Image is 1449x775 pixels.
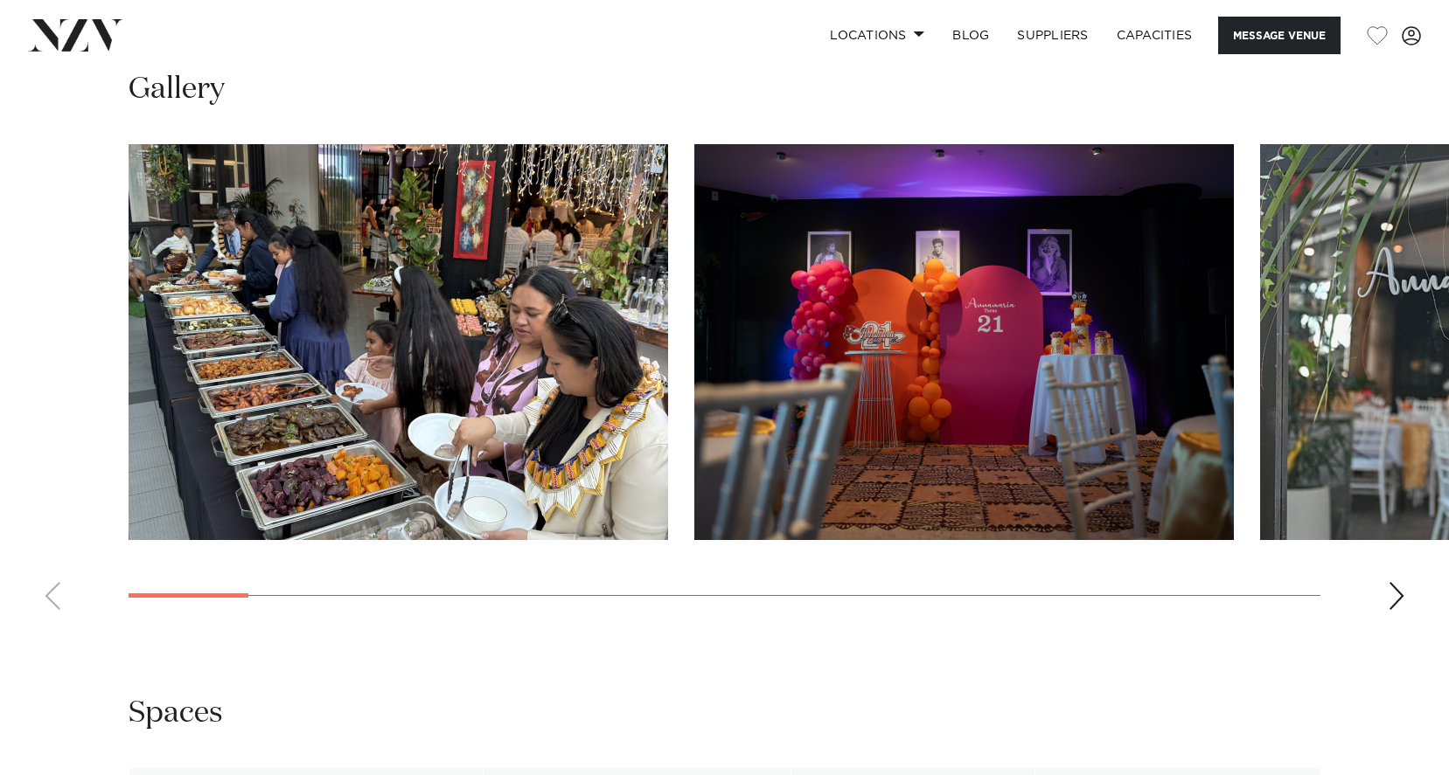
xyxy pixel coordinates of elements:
swiper-slide: 2 / 21 [694,144,1234,540]
button: Message Venue [1218,17,1341,54]
swiper-slide: 1 / 21 [129,144,668,540]
h2: Spaces [129,694,223,733]
a: SUPPLIERS [1003,17,1102,54]
a: Capacities [1103,17,1207,54]
a: BLOG [938,17,1003,54]
img: nzv-logo.png [28,19,123,51]
h2: Gallery [129,70,225,109]
a: Locations [816,17,938,54]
